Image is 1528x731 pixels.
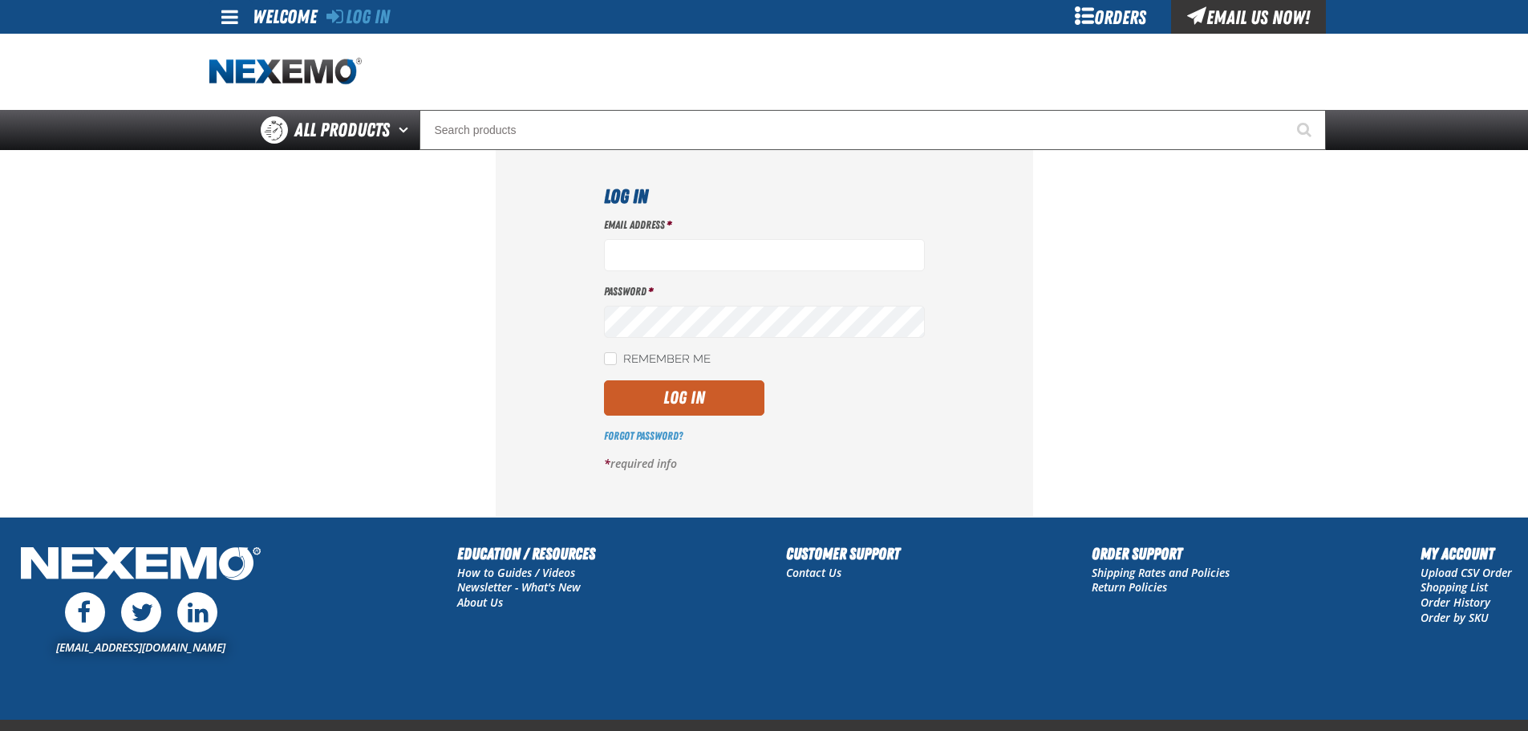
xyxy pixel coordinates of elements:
[604,380,764,416] button: Log In
[1092,565,1230,580] a: Shipping Rates and Policies
[457,565,575,580] a: How to Guides / Videos
[326,6,390,28] a: Log In
[1092,579,1167,595] a: Return Policies
[1421,542,1512,566] h2: My Account
[209,58,362,86] a: Home
[209,58,362,86] img: Nexemo logo
[393,110,419,150] button: Open All Products pages
[457,595,503,610] a: About Us
[56,640,225,655] a: [EMAIL_ADDRESS][DOMAIN_NAME]
[16,542,265,589] img: Nexemo Logo
[604,284,925,299] label: Password
[1092,542,1230,566] h2: Order Support
[1421,595,1490,610] a: Order History
[1421,579,1488,595] a: Shopping List
[457,542,595,566] h2: Education / Resources
[604,429,683,442] a: Forgot Password?
[457,579,581,595] a: Newsletter - What's New
[786,542,900,566] h2: Customer Support
[604,182,925,211] h1: Log In
[604,217,925,233] label: Email Address
[604,352,617,365] input: Remember Me
[1421,610,1489,625] a: Order by SKU
[1286,110,1326,150] button: Start Searching
[419,110,1326,150] input: Search
[786,565,841,580] a: Contact Us
[604,352,711,368] label: Remember Me
[294,116,390,144] span: All Products
[1421,565,1512,580] a: Upload CSV Order
[604,457,925,472] p: required info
